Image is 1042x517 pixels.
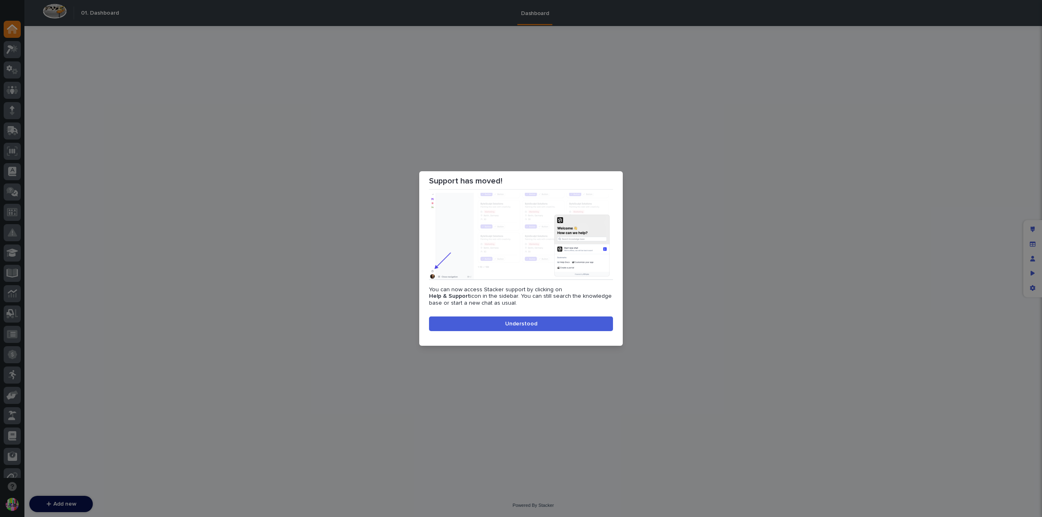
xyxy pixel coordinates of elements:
[429,193,613,280] img: Illustration showing the new Help & Support icon location
[505,321,537,327] span: Understood
[429,316,613,331] button: Understood
[429,193,613,307] div: You can now access Stacker support by clicking on icon in the sidebar. You can still search the k...
[429,293,470,299] strong: Help & Support
[429,176,502,186] p: Support has moved!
